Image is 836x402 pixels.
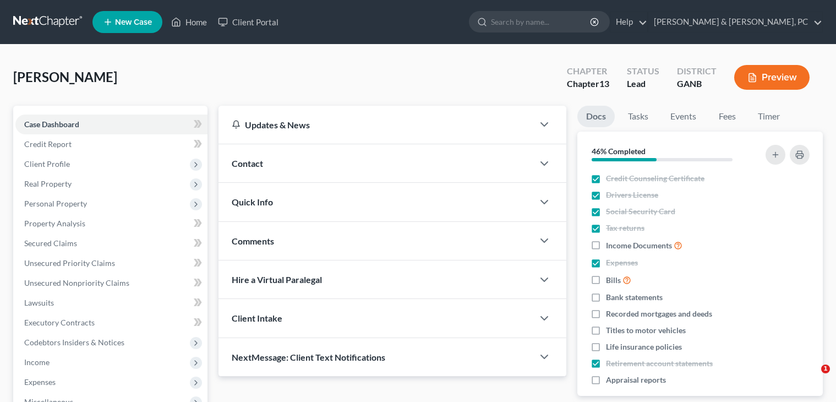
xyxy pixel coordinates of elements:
[677,78,717,90] div: GANB
[232,352,385,362] span: NextMessage: Client Text Notifications
[749,106,789,127] a: Timer
[24,278,129,287] span: Unsecured Nonpriority Claims
[24,318,95,327] span: Executory Contracts
[24,258,115,268] span: Unsecured Priority Claims
[606,257,638,268] span: Expenses
[15,273,207,293] a: Unsecured Nonpriority Claims
[24,119,79,129] span: Case Dashboard
[606,173,704,184] span: Credit Counseling Certificate
[232,274,322,285] span: Hire a Virtual Paralegal
[24,338,124,347] span: Codebtors Insiders & Notices
[627,78,659,90] div: Lead
[567,78,609,90] div: Chapter
[15,253,207,273] a: Unsecured Priority Claims
[606,222,644,233] span: Tax returns
[232,158,263,169] span: Contact
[15,233,207,253] a: Secured Claims
[491,12,592,32] input: Search by name...
[662,106,705,127] a: Events
[606,358,713,369] span: Retirement account statements
[821,365,830,373] span: 1
[606,275,621,286] span: Bills
[232,197,273,207] span: Quick Info
[24,357,50,367] span: Income
[734,65,810,90] button: Preview
[606,308,712,319] span: Recorded mortgages and deeds
[24,179,72,188] span: Real Property
[577,106,615,127] a: Docs
[677,65,717,78] div: District
[15,313,207,333] a: Executory Contracts
[13,69,117,85] span: [PERSON_NAME]
[24,139,72,149] span: Credit Report
[24,238,77,248] span: Secured Claims
[606,240,672,251] span: Income Documents
[606,341,682,352] span: Life insurance policies
[15,293,207,313] a: Lawsuits
[24,298,54,307] span: Lawsuits
[24,219,85,228] span: Property Analysis
[606,206,675,217] span: Social Security Card
[24,199,87,208] span: Personal Property
[232,236,274,246] span: Comments
[599,78,609,89] span: 13
[15,134,207,154] a: Credit Report
[799,365,825,391] iframe: Intercom live chat
[24,159,70,169] span: Client Profile
[15,115,207,134] a: Case Dashboard
[606,374,666,385] span: Appraisal reports
[567,65,609,78] div: Chapter
[606,189,658,200] span: Drivers License
[232,119,520,131] div: Updates & News
[115,18,152,26] span: New Case
[232,313,282,323] span: Client Intake
[619,106,657,127] a: Tasks
[627,65,659,78] div: Status
[709,106,745,127] a: Fees
[24,377,56,387] span: Expenses
[212,12,284,32] a: Client Portal
[592,146,646,156] strong: 46% Completed
[606,325,686,336] span: Titles to motor vehicles
[648,12,822,32] a: [PERSON_NAME] & [PERSON_NAME], PC
[606,292,663,303] span: Bank statements
[15,214,207,233] a: Property Analysis
[166,12,212,32] a: Home
[610,12,647,32] a: Help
